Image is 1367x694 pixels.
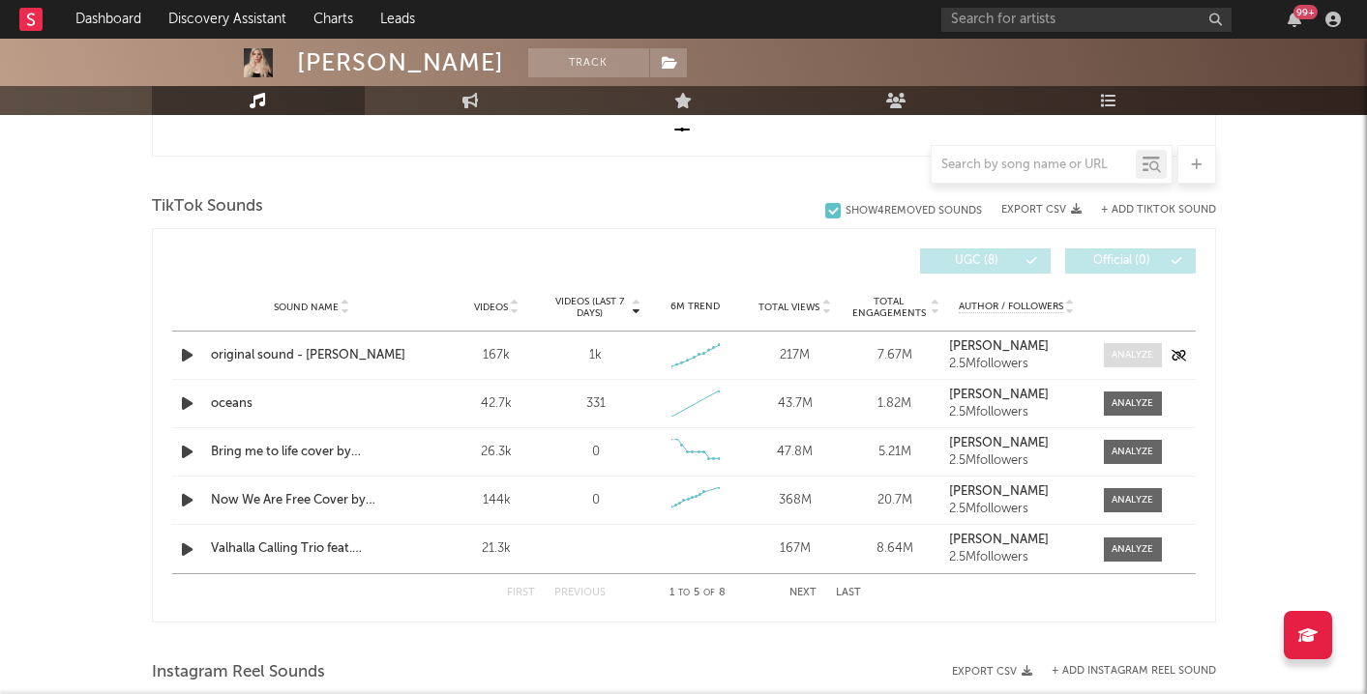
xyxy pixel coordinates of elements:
a: oceans [211,394,413,414]
div: 1.82M [849,394,939,414]
span: to [678,589,690,597]
div: 2.5M followers [949,454,1084,468]
span: Videos (last 7 days) [550,296,629,319]
div: 2.5M followers [949,406,1084,419]
div: 167M [750,539,840,559]
div: 144k [452,491,542,510]
span: of [703,589,715,597]
div: Show 4 Removed Sounds [846,205,982,217]
strong: [PERSON_NAME] [949,437,1049,449]
span: Author / Followers [959,301,1063,313]
a: [PERSON_NAME] [949,534,1084,547]
span: Sound Name [274,302,339,313]
button: Track [528,48,649,77]
div: 21.3k [452,539,542,559]
input: Search by song name or URL [932,158,1136,173]
div: 2.5M followers [949,358,1084,371]
div: 42.7k [452,394,542,414]
strong: [PERSON_NAME] [949,389,1049,401]
input: Search for artists [941,8,1232,32]
div: 217M [750,346,840,365]
a: [PERSON_NAME] [949,437,1084,450]
span: Videos [474,302,508,313]
button: + Add Instagram Reel Sound [1052,666,1216,677]
button: First [507,588,535,598]
a: [PERSON_NAME] [949,340,1084,354]
button: 99+ [1288,12,1301,27]
a: original sound - [PERSON_NAME] [211,346,413,365]
div: 368M [750,491,840,510]
div: 26.3k [452,443,542,462]
span: Total Views [758,302,819,313]
button: Next [789,588,817,598]
span: Total Engagements [849,296,928,319]
div: 47.8M [750,443,840,462]
div: 167k [452,346,542,365]
div: 331 [586,394,606,414]
div: 20.7M [849,491,939,510]
div: 0 [592,443,600,462]
div: 0 [592,491,600,510]
div: 5.21M [849,443,939,462]
strong: [PERSON_NAME] [949,534,1049,546]
button: Last [836,588,861,598]
div: 43.7M [750,394,840,414]
div: 8.64M [849,539,939,559]
div: 99 + [1293,5,1318,19]
div: 6M Trend [650,300,740,314]
button: Export CSV [952,666,1032,678]
button: Previous [554,588,606,598]
a: [PERSON_NAME] [949,485,1084,499]
div: 1 5 8 [644,582,751,605]
button: Export CSV [1001,204,1082,216]
div: 7.67M [849,346,939,365]
strong: [PERSON_NAME] [949,485,1049,498]
div: + Add Instagram Reel Sound [1032,666,1216,677]
button: + Add TikTok Sound [1082,205,1216,216]
div: [PERSON_NAME] [297,48,504,77]
span: Instagram Reel Sounds [152,661,325,684]
a: Valhalla Calling Trio feat. [PERSON_NAME] [211,539,413,559]
span: UGC ( 8 ) [933,255,1022,267]
button: + Add TikTok Sound [1101,205,1216,216]
div: 2.5M followers [949,551,1084,564]
strong: [PERSON_NAME] [949,340,1049,353]
button: UGC(8) [920,248,1051,274]
button: Official(0) [1065,248,1196,274]
span: Official ( 0 ) [1078,255,1167,267]
a: Bring me to life cover by [PERSON_NAME] [211,443,413,462]
span: TikTok Sounds [152,195,263,218]
a: Now We Are Free Cover by [PERSON_NAME] [211,491,413,510]
a: [PERSON_NAME] [949,389,1084,402]
div: 1k [589,346,602,365]
div: 2.5M followers [949,503,1084,516]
